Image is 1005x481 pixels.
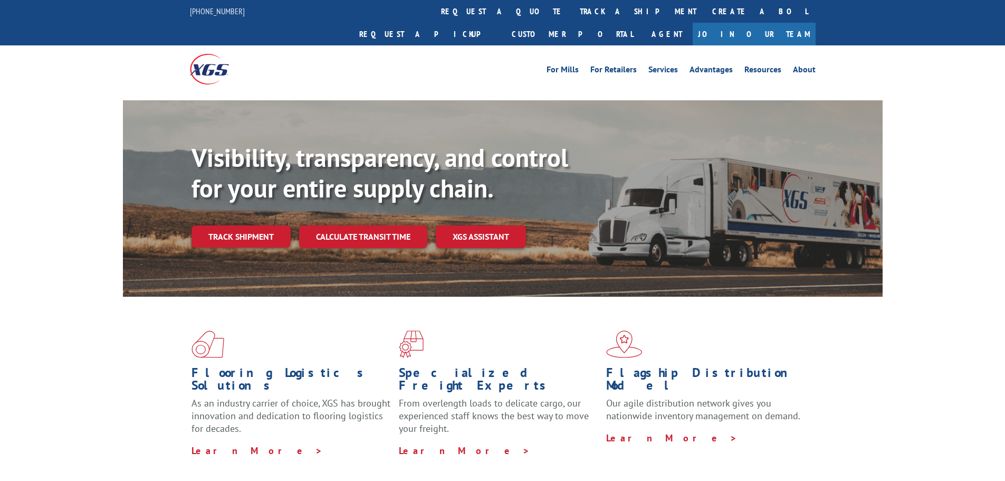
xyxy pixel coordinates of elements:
a: XGS ASSISTANT [436,225,526,248]
h1: Flooring Logistics Solutions [192,366,391,397]
a: For Retailers [590,65,637,77]
a: Advantages [690,65,733,77]
img: xgs-icon-total-supply-chain-intelligence-red [192,331,224,358]
img: xgs-icon-flagship-distribution-model-red [606,331,643,358]
a: Calculate transit time [299,225,427,248]
a: Track shipment [192,225,291,248]
a: Request a pickup [351,23,504,45]
a: Services [648,65,678,77]
a: Learn More > [192,445,323,457]
a: Join Our Team [693,23,816,45]
img: xgs-icon-focused-on-flooring-red [399,331,424,358]
a: Learn More > [399,445,530,457]
a: For Mills [547,65,579,77]
a: [PHONE_NUMBER] [190,6,245,16]
a: Resources [744,65,781,77]
h1: Specialized Freight Experts [399,366,598,397]
span: As an industry carrier of choice, XGS has brought innovation and dedication to flooring logistics... [192,397,390,435]
p: From overlength loads to delicate cargo, our experienced staff knows the best way to move your fr... [399,397,598,444]
span: Our agile distribution network gives you nationwide inventory management on demand. [606,397,800,422]
a: Agent [641,23,693,45]
a: Customer Portal [504,23,641,45]
h1: Flagship Distribution Model [606,366,806,397]
b: Visibility, transparency, and control for your entire supply chain. [192,141,568,204]
a: About [793,65,816,77]
a: Learn More > [606,432,738,444]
